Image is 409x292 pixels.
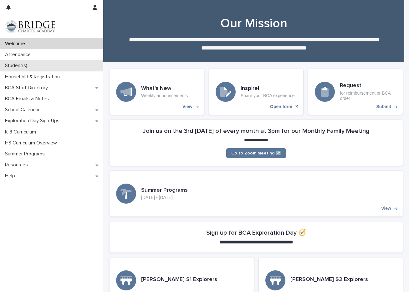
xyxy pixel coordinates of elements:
[3,74,65,80] p: Household & Registration
[226,148,286,158] a: Go to Zoom meeting ↗️
[3,118,64,124] p: Exploration Day Sign-Ups
[206,229,306,237] h2: Sign up for BCA Exploration Day 🧭
[110,171,403,216] a: View
[141,276,217,283] h3: [PERSON_NAME] S1 Explorers
[3,85,53,91] p: BCA Staff Directory
[376,104,391,109] p: Submit
[3,52,36,58] p: Attendance
[209,69,304,115] a: Open form
[5,20,55,33] img: V1C1m3IdTEidaUdm9Hs0
[241,93,295,98] p: Share your BCA experience
[110,69,204,115] a: View
[141,195,188,200] p: [DATE] - [DATE]
[290,276,368,283] h3: [PERSON_NAME] S2 Explorers
[3,129,41,135] p: K-8 Curriculum
[241,85,295,92] h3: Inspire!
[3,41,30,47] p: Welcome
[231,151,281,155] span: Go to Zoom meeting ↗️
[110,16,398,31] h1: Our Mission
[3,162,33,168] p: Resources
[3,151,50,157] p: Summer Programs
[141,93,188,98] p: Weekly announcements
[270,104,292,109] p: Open form
[340,91,396,101] p: for reimbursement or BCA order
[141,85,188,92] h3: What's New
[3,173,20,179] p: Help
[340,82,396,89] h3: Request
[182,104,192,109] p: View
[3,107,45,113] p: School Calendar
[381,206,391,211] p: View
[3,63,32,69] p: Student(s)
[141,187,188,194] h3: Summer Programs
[3,140,62,146] p: HS Curriculum Overview
[3,96,54,102] p: BCA Emails & Notes
[143,127,370,135] h2: Join us on the 3rd [DATE] of every month at 3pm for our Monthly Family Meeting
[308,69,403,115] a: Submit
